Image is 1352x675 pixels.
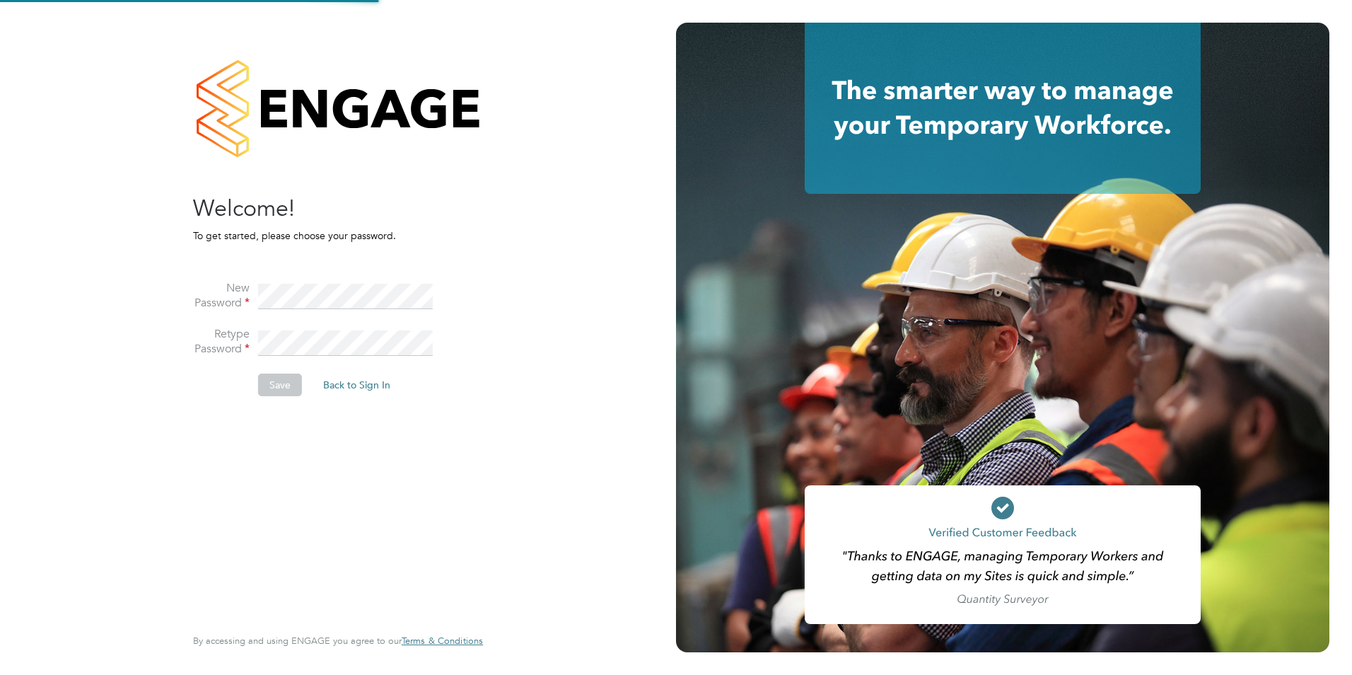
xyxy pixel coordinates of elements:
label: New Password [193,281,250,311]
a: Terms & Conditions [402,635,483,647]
button: Back to Sign In [312,374,402,396]
h2: Welcome! [193,194,469,224]
span: Terms & Conditions [402,635,483,647]
button: Save [258,374,302,396]
p: To get started, please choose your password. [193,229,469,242]
label: Retype Password [193,327,250,357]
span: By accessing and using ENGAGE you agree to our [193,635,483,647]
